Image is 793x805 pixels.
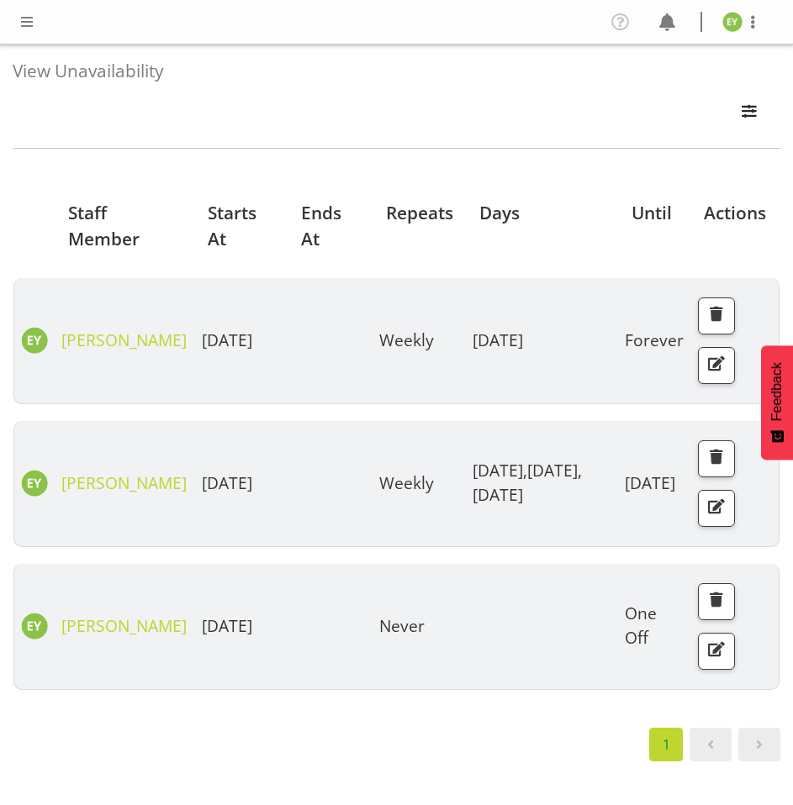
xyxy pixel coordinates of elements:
[202,614,252,637] span: [DATE]
[578,459,582,481] span: ,
[527,459,582,481] span: [DATE]
[21,327,48,354] img: emily-yip11495.jpg
[202,471,252,494] span: [DATE]
[698,633,735,670] button: Edit Unavailability
[473,459,527,481] span: [DATE]
[732,94,767,131] button: Filter Employees
[13,61,767,81] h4: View Unavailability
[698,490,735,527] button: Edit Unavailability
[61,329,187,351] a: [PERSON_NAME]
[625,471,675,494] span: [DATE]
[722,12,743,32] img: emily-yip11495.jpg
[698,440,735,477] button: Delete Unavailability
[769,362,785,421] span: Feedback
[208,200,275,252] span: Starts At
[632,200,672,226] span: Until
[386,200,453,226] span: Repeats
[379,471,434,494] span: Weekly
[21,613,48,639] img: emily-yip11495.jpg
[301,200,360,252] span: Ends At
[698,297,735,334] button: Delete Unavailability
[379,614,425,637] span: Never
[523,459,527,481] span: ,
[379,329,434,351] span: Weekly
[21,470,48,497] img: emily-yip11495.jpg
[704,200,766,226] span: Actions
[698,583,735,620] button: Delete Unavailability
[698,347,735,384] button: Edit Unavailability
[61,614,187,637] a: [PERSON_NAME]
[473,329,523,351] span: [DATE]
[761,345,793,460] button: Feedback - Show survey
[625,329,684,351] span: Forever
[61,471,187,494] a: [PERSON_NAME]
[473,483,523,506] span: [DATE]
[479,200,520,226] span: Days
[625,602,657,649] span: One Off
[68,200,182,252] span: Staff Member
[202,329,252,351] span: [DATE]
